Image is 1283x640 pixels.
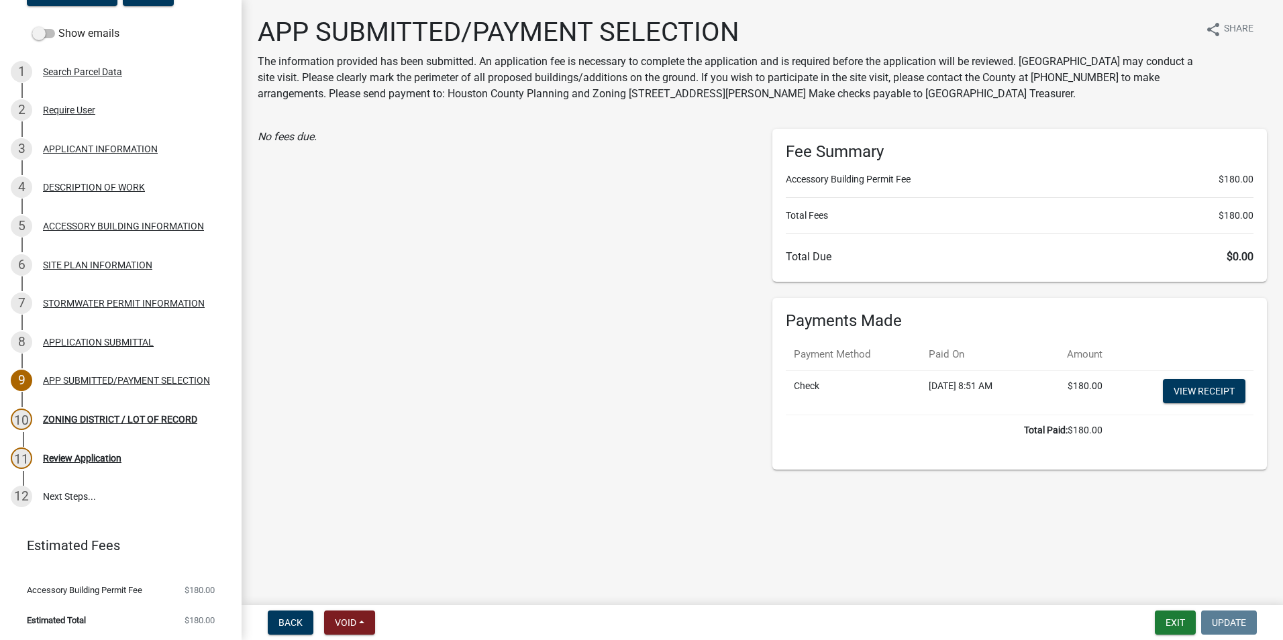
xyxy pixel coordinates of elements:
[1224,21,1253,38] span: Share
[1212,617,1246,628] span: Update
[258,16,1194,48] h1: APP SUBMITTED/PAYMENT SELECTION
[43,105,95,115] div: Require User
[324,610,375,635] button: Void
[11,254,32,276] div: 6
[11,99,32,121] div: 2
[1036,339,1111,370] th: Amount
[43,454,121,463] div: Review Application
[43,221,204,231] div: ACCESSORY BUILDING INFORMATION
[185,616,215,625] span: $180.00
[43,376,210,385] div: APP SUBMITTED/PAYMENT SELECTION
[786,415,1111,445] td: $180.00
[43,182,145,192] div: DESCRIPTION OF WORK
[43,415,197,424] div: ZONING DISTRICT / LOT OF RECORD
[32,25,119,42] label: Show emails
[1163,379,1245,403] a: View receipt
[11,409,32,430] div: 10
[11,138,32,160] div: 3
[921,339,1036,370] th: Paid On
[268,610,313,635] button: Back
[43,260,152,270] div: SITE PLAN INFORMATION
[1219,209,1253,223] span: $180.00
[43,299,205,308] div: STORMWATER PERMIT INFORMATION
[11,292,32,314] div: 7
[335,617,356,628] span: Void
[27,616,86,625] span: Estimated Total
[921,370,1036,415] td: [DATE] 8:51 AM
[786,311,1253,331] h6: Payments Made
[786,339,921,370] th: Payment Method
[11,61,32,83] div: 1
[43,67,122,76] div: Search Parcel Data
[1194,16,1264,42] button: shareShare
[786,250,1253,263] h6: Total Due
[786,172,1253,186] li: Accessory Building Permit Fee
[11,331,32,353] div: 8
[11,486,32,507] div: 12
[786,142,1253,162] h6: Fee Summary
[258,130,317,143] i: No fees due.
[1205,21,1221,38] i: share
[11,370,32,391] div: 9
[43,337,154,347] div: APPLICATION SUBMITTAL
[27,586,142,594] span: Accessory Building Permit Fee
[11,447,32,469] div: 11
[786,209,1253,223] li: Total Fees
[1024,425,1068,435] b: Total Paid:
[1219,172,1253,186] span: $180.00
[1155,610,1196,635] button: Exit
[43,144,158,154] div: APPLICANT INFORMATION
[11,176,32,198] div: 4
[1201,610,1257,635] button: Update
[258,54,1194,102] p: The information provided has been submitted. An application fee is necessary to complete the appl...
[786,370,921,415] td: Check
[1227,250,1253,263] span: $0.00
[11,532,220,559] a: Estimated Fees
[1036,370,1111,415] td: $180.00
[185,586,215,594] span: $180.00
[11,215,32,237] div: 5
[278,617,303,628] span: Back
